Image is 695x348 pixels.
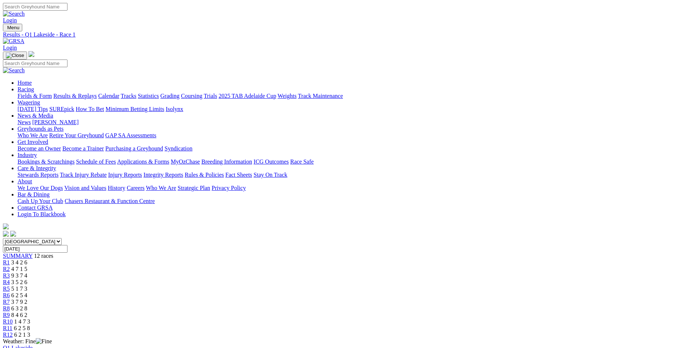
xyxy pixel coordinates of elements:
div: Bar & Dining [18,198,692,204]
img: facebook.svg [3,231,9,237]
button: Toggle navigation [3,24,22,31]
a: Care & Integrity [18,165,56,171]
a: Fact Sheets [225,172,252,178]
a: Bar & Dining [18,191,50,198]
a: Statistics [138,93,159,99]
div: Get Involved [18,145,692,152]
input: Search [3,3,67,11]
img: Close [6,53,24,58]
span: R6 [3,292,10,298]
a: Stay On Track [254,172,287,178]
a: Become an Owner [18,145,61,152]
a: Home [18,80,32,86]
span: 1 4 7 3 [14,318,30,325]
a: How To Bet [76,106,104,112]
a: Login [3,45,17,51]
a: GAP SA Assessments [105,132,157,138]
span: R12 [3,332,13,338]
a: 2025 TAB Adelaide Cup [219,93,276,99]
img: Fine [36,338,52,345]
a: R11 [3,325,12,331]
a: Coursing [181,93,202,99]
span: 6 2 1 3 [14,332,30,338]
a: [PERSON_NAME] [32,119,78,125]
a: News [18,119,31,125]
img: Search [3,11,25,17]
div: About [18,185,692,191]
a: Trials [204,93,217,99]
a: Contact GRSA [18,204,53,211]
a: Tracks [121,93,136,99]
a: ICG Outcomes [254,158,289,165]
a: Integrity Reports [143,172,183,178]
a: Who We Are [18,132,48,138]
span: 5 1 7 3 [11,286,27,292]
span: Weather: Fine [3,338,52,344]
a: SUREpick [49,106,74,112]
a: Stewards Reports [18,172,58,178]
span: 3 4 2 6 [11,259,27,265]
a: History [108,185,125,191]
a: Get Involved [18,139,48,145]
a: Racing [18,86,34,92]
span: Menu [7,25,19,30]
input: Search [3,60,67,67]
a: Syndication [165,145,192,152]
span: R2 [3,266,10,272]
a: Become a Trainer [62,145,104,152]
a: Rules & Policies [185,172,224,178]
a: Weights [278,93,297,99]
span: SUMMARY [3,253,32,259]
a: R5 [3,286,10,292]
a: Isolynx [166,106,183,112]
div: News & Media [18,119,692,126]
a: Cash Up Your Club [18,198,63,204]
a: [DATE] Tips [18,106,48,112]
a: Strategic Plan [178,185,210,191]
a: Privacy Policy [212,185,246,191]
div: Greyhounds as Pets [18,132,692,139]
a: Greyhounds as Pets [18,126,63,132]
a: Results - Q1 Lakeside - Race 1 [3,31,692,38]
a: News & Media [18,112,53,119]
div: Industry [18,158,692,165]
a: R3 [3,272,10,279]
img: logo-grsa-white.png [28,51,34,57]
a: R9 [3,312,10,318]
a: Breeding Information [201,158,252,165]
a: Wagering [18,99,40,106]
a: R4 [3,279,10,285]
a: Schedule of Fees [76,158,116,165]
a: Injury Reports [108,172,142,178]
a: About [18,178,32,184]
a: R1 [3,259,10,265]
a: Grading [161,93,179,99]
a: Careers [127,185,144,191]
a: Login To Blackbook [18,211,66,217]
a: Applications & Forms [117,158,169,165]
a: R8 [3,305,10,311]
span: 4 7 1 5 [11,266,27,272]
a: Results & Replays [53,93,97,99]
a: Login [3,17,17,23]
a: Industry [18,152,37,158]
a: Vision and Values [64,185,106,191]
span: 12 races [34,253,53,259]
a: Fields & Form [18,93,52,99]
img: twitter.svg [10,231,16,237]
a: R10 [3,318,13,325]
img: Search [3,67,25,74]
span: 3 7 9 2 [11,299,27,305]
a: Chasers Restaurant & Function Centre [65,198,155,204]
a: Track Injury Rebate [60,172,107,178]
a: Calendar [98,93,119,99]
div: Wagering [18,106,692,112]
a: MyOzChase [171,158,200,165]
a: R7 [3,299,10,305]
span: 9 3 7 4 [11,272,27,279]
